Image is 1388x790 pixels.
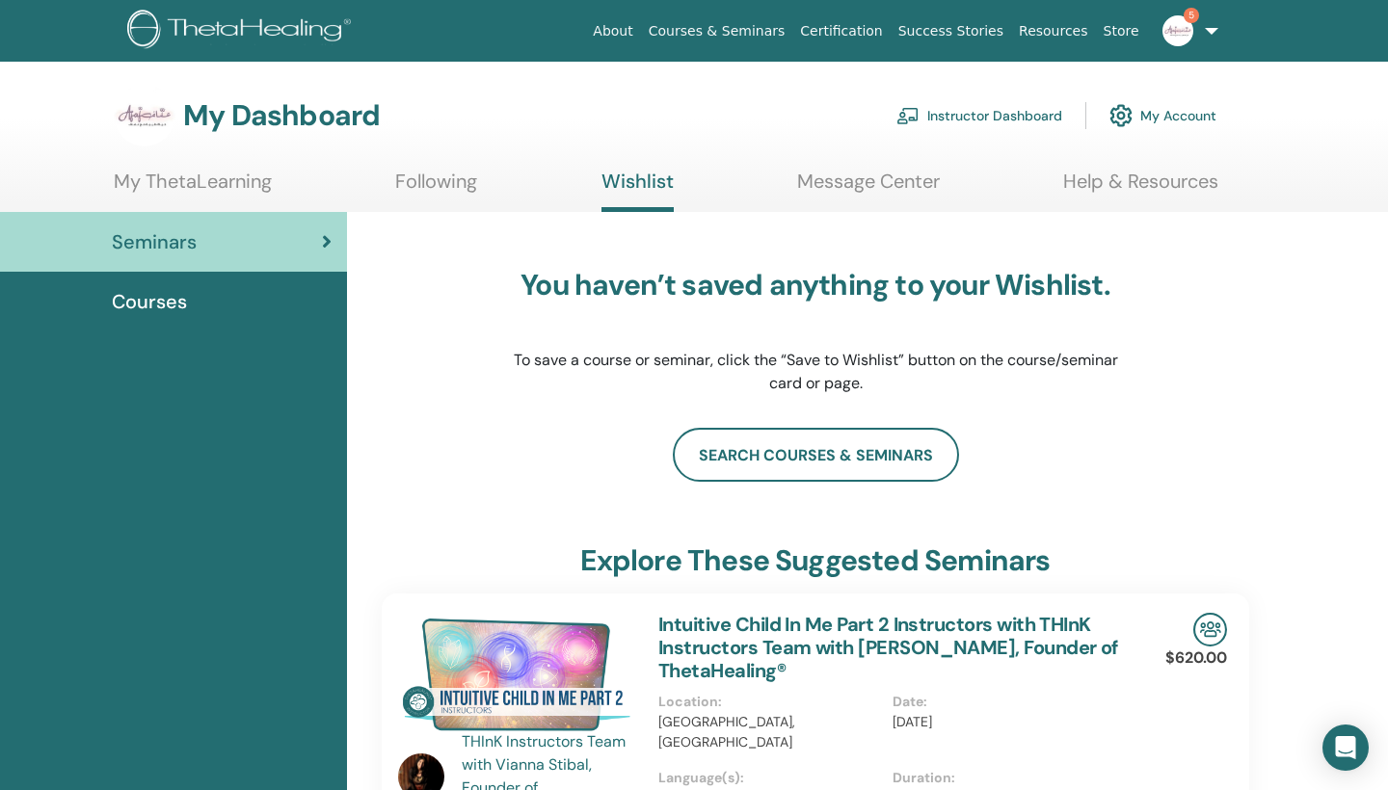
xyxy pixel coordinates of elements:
p: Duration : [893,768,1115,788]
img: chalkboard-teacher.svg [896,107,920,124]
a: About [585,13,640,49]
h3: My Dashboard [183,98,380,133]
span: 5 [1184,8,1199,23]
p: [GEOGRAPHIC_DATA], [GEOGRAPHIC_DATA] [658,712,881,752]
img: default.jpg [1162,15,1193,46]
a: search courses & seminars [673,428,959,482]
a: Message Center [797,170,940,207]
p: Location : [658,692,881,712]
img: cog.svg [1109,99,1133,132]
a: Success Stories [891,13,1011,49]
p: [DATE] [893,712,1115,732]
span: Courses [112,287,187,316]
a: Courses & Seminars [641,13,793,49]
img: default.jpg [114,85,175,146]
p: Date : [893,692,1115,712]
a: Following [395,170,477,207]
img: Intuitive Child In Me Part 2 Instructors [398,613,635,736]
p: Language(s) : [658,768,881,788]
p: To save a course or seminar, click the “Save to Wishlist” button on the course/seminar card or page. [512,349,1119,395]
span: Seminars [112,227,197,256]
a: My ThetaLearning [114,170,272,207]
a: Resources [1011,13,1096,49]
h3: explore these suggested seminars [580,543,1050,578]
a: Instructor Dashboard [896,94,1062,137]
a: Intuitive Child In Me Part 2 Instructors with THInK Instructors Team with [PERSON_NAME], Founder ... [658,612,1118,683]
h3: You haven’t saved anything to your Wishlist. [512,268,1119,303]
p: $620.00 [1165,646,1227,670]
img: In-Person Seminar [1193,613,1227,646]
a: Certification [792,13,890,49]
div: Open Intercom Messenger [1322,724,1369,771]
a: Store [1096,13,1147,49]
a: Help & Resources [1063,170,1218,207]
a: Wishlist [601,170,674,212]
img: logo.png [127,10,358,53]
a: My Account [1109,94,1216,137]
